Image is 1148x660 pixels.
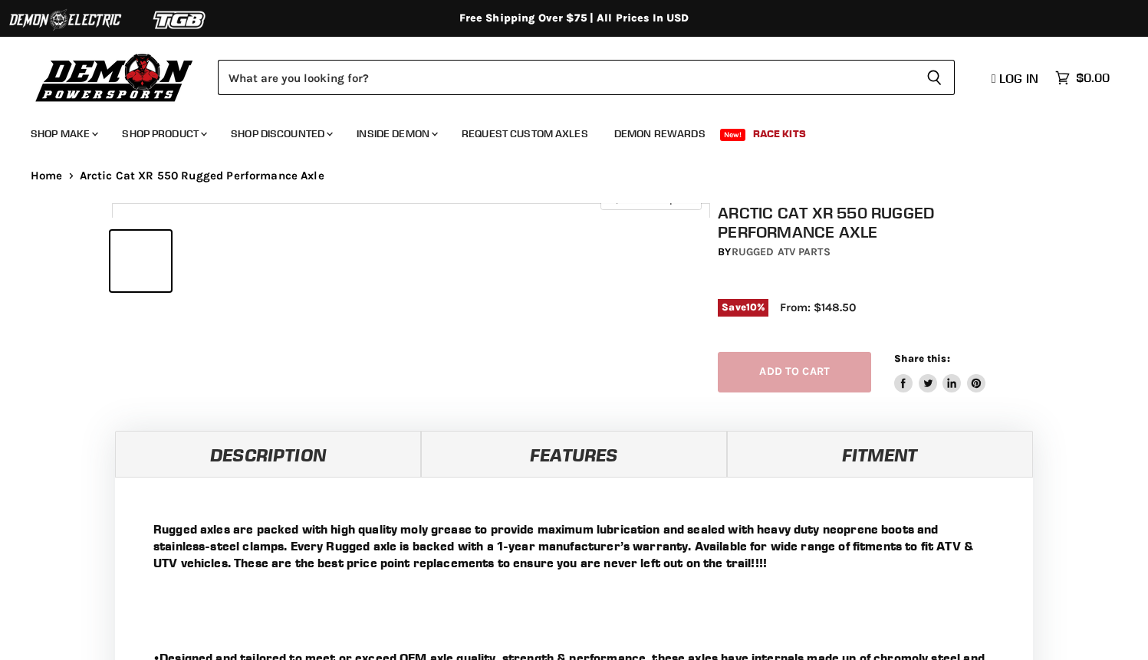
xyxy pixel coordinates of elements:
a: $0.00 [1048,67,1117,89]
div: by [718,244,1044,261]
span: New! [720,129,746,141]
p: Rugged axles are packed with high quality moly grease to provide maximum lubrication and sealed w... [153,520,995,571]
a: Inside Demon [345,118,447,149]
a: Log in [985,71,1048,85]
input: Search [218,60,914,95]
a: Request Custom Axles [450,118,600,149]
a: Race Kits [742,118,817,149]
a: Shop Product [110,118,216,149]
img: Demon Electric Logo 2 [8,5,123,34]
a: Fitment [727,431,1033,477]
span: Click to expand [608,193,693,205]
aside: Share this: [894,352,985,392]
a: Shop Discounted [219,118,342,149]
button: Arctic Cat XR 550 Rugged Performance Axle thumbnail [110,231,171,291]
span: From: $148.50 [780,300,856,314]
span: 10 [746,301,757,313]
form: Product [218,60,955,95]
span: Arctic Cat XR 550 Rugged Performance Axle [80,169,324,182]
span: Share this: [894,353,949,364]
button: Arctic Cat XR 550 Rugged Performance Axle thumbnail [176,231,236,291]
a: Description [115,431,421,477]
a: Shop Make [19,118,107,149]
button: Search [914,60,955,95]
a: Features [421,431,727,477]
a: Home [31,169,63,182]
a: Rugged ATV Parts [732,245,831,258]
span: Save % [718,299,768,316]
img: TGB Logo 2 [123,5,238,34]
span: Log in [999,71,1038,86]
h1: Arctic Cat XR 550 Rugged Performance Axle [718,203,1044,241]
span: $0.00 [1076,71,1110,85]
ul: Main menu [19,112,1106,149]
img: Demon Powersports [31,50,199,104]
a: Demon Rewards [603,118,717,149]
